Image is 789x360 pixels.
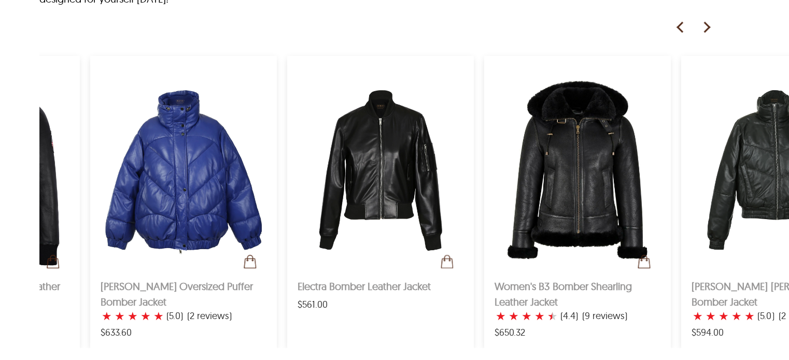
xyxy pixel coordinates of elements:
[115,311,125,321] label: 2 rating
[698,20,714,35] img: right-arrow-icon
[298,279,463,294] h2: Electra Bomber Leather Jacket
[128,311,138,321] label: 3 rating
[101,66,266,273] img: Lisa Oversized Puffer Bomber Jacket
[672,20,688,35] img: left-arrow-icon
[706,311,716,321] label: 2 rating
[496,311,506,321] label: 1 rating
[102,311,112,321] label: 1 rating
[522,311,532,321] label: 3 rating
[140,311,151,321] label: 4 rating
[582,311,627,321] span: (9 reviews)
[495,327,525,338] span: $650.32
[509,311,519,321] label: 2 rating
[731,311,742,321] label: 4 rating
[47,255,59,268] img: cart-icon-v1
[298,299,328,310] span: $561.00
[638,255,650,268] img: cart-icon-v1
[441,255,453,268] img: cart-icon-v1
[495,66,660,273] img: Women's B3 Bomber Shearling Leather Jacket
[560,311,578,321] label: (4.4)
[534,311,545,321] label: 4 rating
[718,311,729,321] label: 3 rating
[693,311,703,321] label: 1 rating
[101,327,132,338] span: $633.60
[495,66,660,338] a: Women's B3 Bomber Shearling Leather Jacketcart-icon-v1Women's B3 Bomber Shearling Leather Jacket★...
[298,66,463,273] img: Electra Bomber Leather Jacket
[757,311,774,321] label: (5.0)
[166,311,183,321] label: (5.0)
[547,311,558,321] label: 5 rating
[298,66,463,310] a: Electra Bomber Leather Jacketcart-icon-v1Electra Bomber Leather Jacket $561.00
[101,66,266,338] a: Lisa Oversized Puffer Bomber Jacketcart-icon-v1[PERSON_NAME] Oversized Puffer Bomber Jacket★★★★★(...
[101,279,266,310] h2: [PERSON_NAME] Oversized Puffer Bomber Jacket
[692,327,724,338] span: $594.00
[187,311,232,321] span: (2 reviews)
[744,311,755,321] label: 5 rating
[244,255,256,268] img: cart-icon-v1
[153,311,164,321] label: 5 rating
[495,279,660,310] h2: Women's B3 Bomber Shearling Leather Jacket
